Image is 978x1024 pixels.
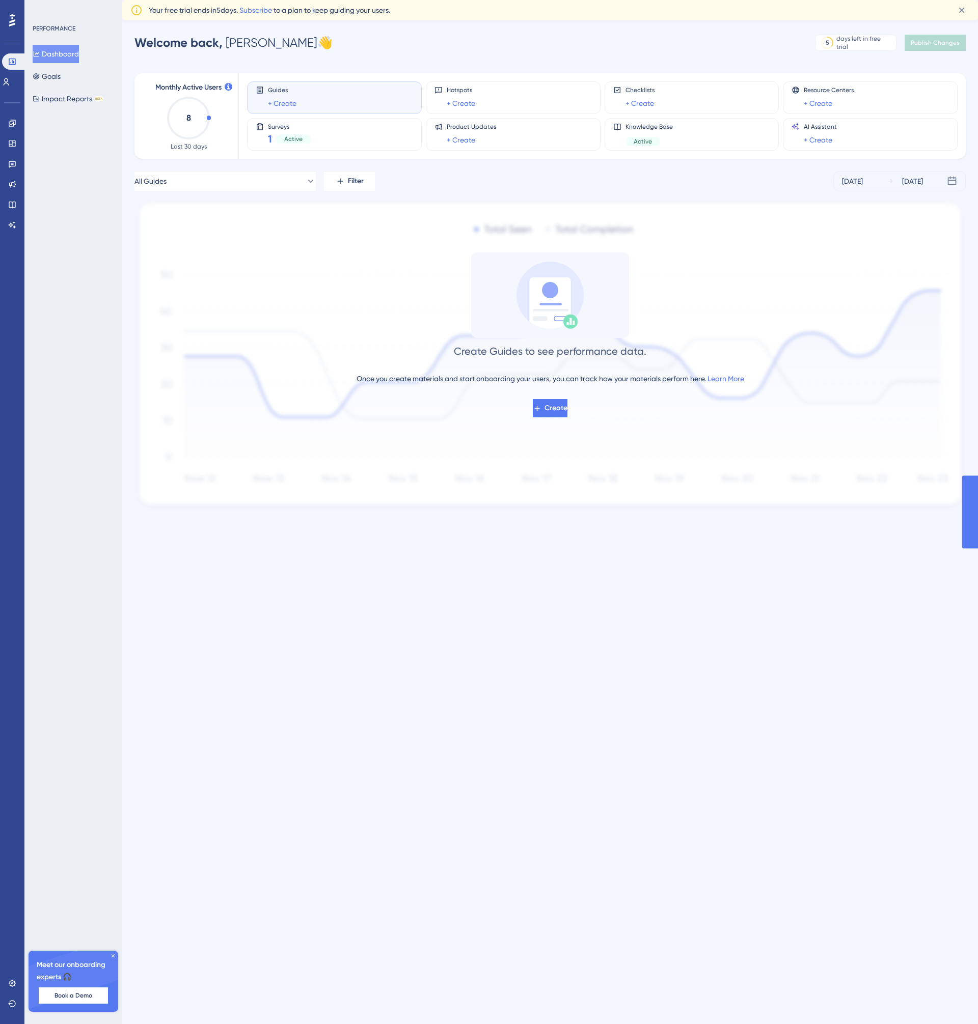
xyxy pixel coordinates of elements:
[134,200,966,511] img: 1ec67ef948eb2d50f6bf237e9abc4f97.svg
[268,132,272,146] span: 1
[634,137,652,146] span: Active
[804,86,854,94] span: Resource Centers
[533,399,567,417] button: Create
[324,171,375,191] button: Filter
[626,86,655,94] span: Checklists
[804,123,837,131] span: AI Assistant
[33,24,75,33] div: PERFORMANCE
[454,344,646,358] div: Create Guides to see performance data.
[39,987,108,1004] button: Book a Demo
[268,123,311,130] span: Surveys
[33,90,103,108] button: Impact ReportsBETA
[447,86,475,94] span: Hotspots
[55,991,92,1000] span: Book a Demo
[447,123,496,131] span: Product Updates
[842,175,863,187] div: [DATE]
[826,39,829,47] div: 5
[134,171,316,191] button: All Guides
[911,39,960,47] span: Publish Changes
[149,4,390,16] span: Your free trial ends in 5 days. to a plan to keep guiding your users.
[357,373,744,385] div: Once you create materials and start onboarding your users, you can track how your materials perfo...
[545,402,567,414] span: Create
[134,175,167,187] span: All Guides
[708,375,744,383] a: Learn More
[171,143,207,151] span: Last 30 days
[134,35,223,50] span: Welcome back,
[905,35,966,51] button: Publish Changes
[804,97,832,109] a: + Create
[33,67,61,86] button: Goals
[626,97,654,109] a: + Create
[268,86,296,94] span: Guides
[804,134,832,146] a: + Create
[186,113,191,123] text: 8
[626,123,673,131] span: Knowledge Base
[836,35,893,51] div: days left in free trial
[284,135,303,143] span: Active
[348,175,364,187] span: Filter
[447,97,475,109] a: + Create
[239,6,272,14] a: Subscribe
[37,959,110,983] span: Meet our onboarding experts 🎧
[902,175,923,187] div: [DATE]
[33,45,79,63] button: Dashboard
[155,81,222,94] span: Monthly Active Users
[134,35,333,51] div: [PERSON_NAME] 👋
[94,96,103,101] div: BETA
[447,134,475,146] a: + Create
[268,97,296,109] a: + Create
